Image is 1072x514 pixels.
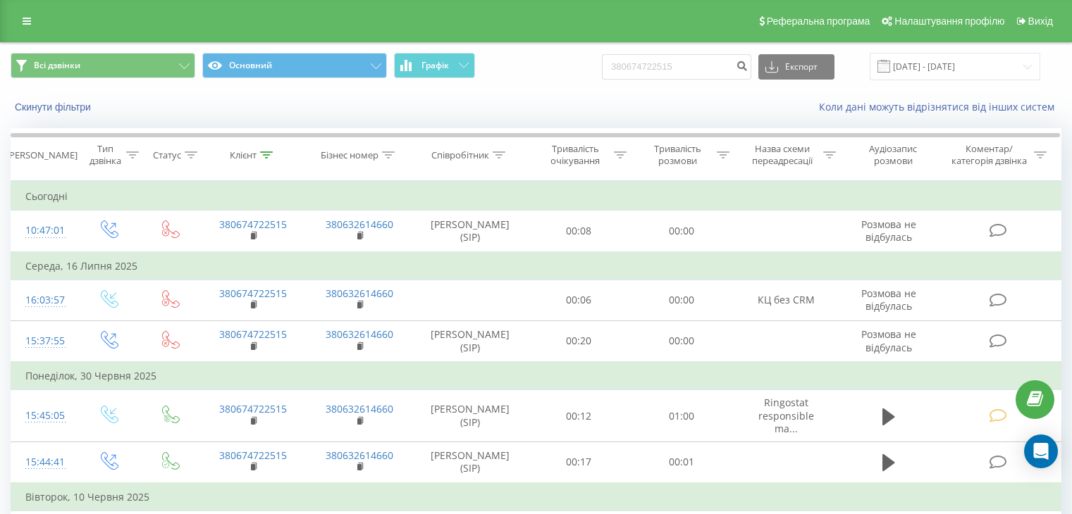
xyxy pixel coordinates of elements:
div: Клієнт [230,149,257,161]
div: Аудіозапис розмови [852,143,935,167]
div: Тип дзвінка [89,143,122,167]
a: Коли дані можуть відрізнятися вiд інших систем [819,100,1061,113]
a: 380674722515 [219,327,287,341]
td: [PERSON_NAME] (SIP) [413,320,528,362]
div: Тривалість розмови [643,143,713,167]
td: Середа, 16 Липня 2025 [11,252,1061,280]
span: Розмова не відбулась [861,287,916,313]
button: Скинути фільтри [11,101,98,113]
div: 15:45:05 [25,402,63,430]
div: Бізнес номер [321,149,378,161]
div: [PERSON_NAME] [6,149,78,161]
td: 00:00 [630,320,732,362]
a: 380632614660 [326,327,393,341]
div: Назва схеми переадресації [746,143,820,167]
span: Налаштування профілю [894,15,1004,27]
td: 00:01 [630,441,732,483]
input: Пошук за номером [602,54,751,80]
td: 00:00 [630,280,732,320]
td: Понеділок, 30 Червня 2025 [11,362,1061,390]
div: 15:44:41 [25,449,63,476]
button: Експорт [758,54,834,80]
a: 380632614660 [326,287,393,300]
td: 00:12 [528,390,630,442]
span: Розмова не відбулась [861,218,916,244]
div: Співробітник [431,149,489,161]
a: 380674722515 [219,402,287,415]
div: Тривалість очікування [541,143,611,167]
td: [PERSON_NAME] (SIP) [413,441,528,483]
td: [PERSON_NAME] (SIP) [413,390,528,442]
span: Реферальна програма [767,15,870,27]
div: Open Intercom Messenger [1024,434,1058,468]
a: 380632614660 [326,402,393,415]
td: 00:00 [630,211,732,252]
td: КЦ без CRM [732,280,839,320]
span: Вихід [1028,15,1053,27]
td: 01:00 [630,390,732,442]
button: Графік [394,53,475,78]
span: Графік [421,61,449,70]
td: 00:17 [528,441,630,483]
span: Розмова не відбулась [861,327,916,353]
div: 16:03:57 [25,287,63,314]
a: 380632614660 [326,218,393,231]
td: 00:08 [528,211,630,252]
div: 10:47:01 [25,217,63,244]
td: [PERSON_NAME] (SIP) [413,211,528,252]
span: Ringostat responsible ma... [758,396,814,434]
td: Сьогодні [11,182,1061,211]
td: 00:20 [528,320,630,362]
a: 380674722515 [219,218,287,231]
button: Основний [202,53,387,78]
a: 380674722515 [219,287,287,300]
a: 380674722515 [219,449,287,462]
div: 15:37:55 [25,327,63,355]
td: 00:06 [528,280,630,320]
button: Всі дзвінки [11,53,195,78]
a: 380632614660 [326,449,393,462]
div: Статус [153,149,181,161]
div: Коментар/категорія дзвінка [948,143,1030,167]
span: Всі дзвінки [34,60,80,71]
td: Вівторок, 10 Червня 2025 [11,483,1061,511]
